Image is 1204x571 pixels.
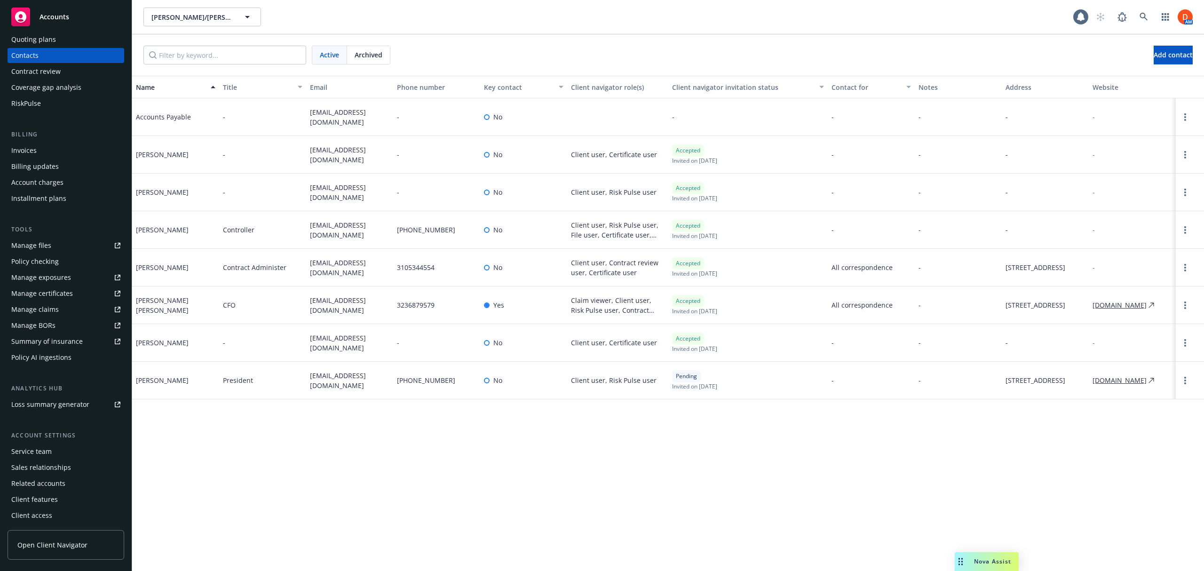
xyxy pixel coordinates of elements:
[1154,50,1193,59] span: Add contact
[223,82,292,92] div: Title
[136,262,189,272] div: [PERSON_NAME]
[8,32,124,47] a: Quoting plans
[40,13,69,21] span: Accounts
[11,350,71,365] div: Policy AI ingestions
[676,334,700,343] span: Accepted
[8,302,124,317] a: Manage claims
[919,225,921,235] span: -
[1154,46,1193,64] button: Add contact
[306,76,393,98] button: Email
[223,300,236,310] span: CFO
[832,112,834,122] span: -
[1006,82,1085,92] div: Address
[223,225,254,235] span: Controller
[832,262,911,272] span: All correspondence
[1093,112,1095,122] div: -
[1178,9,1193,24] img: photo
[8,96,124,111] a: RiskPulse
[11,444,52,459] div: Service team
[493,150,502,159] span: No
[1156,8,1175,26] a: Switch app
[668,76,828,98] button: Client navigator invitation status
[676,184,700,192] span: Accepted
[493,187,502,197] span: No
[355,50,382,60] span: Archived
[8,4,124,30] a: Accounts
[136,375,189,385] div: [PERSON_NAME]
[493,262,502,272] span: No
[1006,187,1008,197] span: -
[8,80,124,95] a: Coverage gap analysis
[8,384,124,393] div: Analytics hub
[571,220,665,240] div: Client user, Risk Pulse user, File user, Certificate user, Billing user
[1002,76,1089,98] button: Address
[1093,187,1095,197] div: -
[1006,150,1008,159] span: -
[11,159,59,174] div: Billing updates
[1093,225,1095,235] div: -
[919,187,921,197] span: -
[11,80,81,95] div: Coverage gap analysis
[8,286,124,301] a: Manage certificates
[919,82,998,92] div: Notes
[571,375,657,385] span: Client user, Risk Pulse user
[397,150,399,159] span: -
[136,225,189,235] div: [PERSON_NAME]
[915,76,1002,98] button: Notes
[672,270,717,278] span: Invited on [DATE]
[1180,337,1191,349] a: Open options
[832,300,911,310] span: All correspondence
[11,334,83,349] div: Summary of insurance
[11,238,51,253] div: Manage files
[11,270,71,285] div: Manage exposures
[11,96,41,111] div: RiskPulse
[397,225,455,235] span: [PHONE_NUMBER]
[310,258,389,278] span: [EMAIL_ADDRESS][DOMAIN_NAME]
[151,12,233,22] span: [PERSON_NAME]/[PERSON_NAME] Construction, Inc.
[567,76,669,98] button: Client navigator role(s)
[219,76,306,98] button: Title
[397,375,455,385] span: [PHONE_NUMBER]
[571,82,665,92] div: Client navigator role(s)
[11,302,59,317] div: Manage claims
[672,112,674,122] span: -
[919,112,921,122] span: -
[397,82,476,92] div: Phone number
[310,295,389,315] span: [EMAIL_ADDRESS][DOMAIN_NAME]
[571,295,665,315] div: Claim viewer, Client user, Risk Pulse user, Contract review user, File user, Certificate user, Po...
[832,82,901,92] div: Contact for
[11,191,66,206] div: Installment plans
[1093,375,1147,385] a: [DOMAIN_NAME]
[8,191,124,206] a: Installment plans
[1089,76,1176,98] button: Website
[955,552,966,571] div: Drag to move
[8,476,124,491] a: Related accounts
[1180,224,1191,236] a: Open options
[493,300,504,310] span: Yes
[1091,8,1110,26] a: Start snowing
[8,270,124,285] span: Manage exposures
[132,76,219,98] button: Name
[310,145,389,165] span: [EMAIL_ADDRESS][DOMAIN_NAME]
[1180,187,1191,198] a: Open options
[672,194,717,202] span: Invited on [DATE]
[8,48,124,63] a: Contacts
[223,338,225,348] span: -
[136,338,189,348] div: [PERSON_NAME]
[676,222,700,230] span: Accepted
[11,318,55,333] div: Manage BORs
[8,431,124,440] div: Account settings
[397,262,435,272] span: 3105344554
[11,476,65,491] div: Related accounts
[8,334,124,349] a: Summary of insurance
[11,286,73,301] div: Manage certificates
[11,32,56,47] div: Quoting plans
[571,187,657,197] span: Client user, Risk Pulse user
[1134,8,1153,26] a: Search
[8,397,124,412] a: Loss summary generator
[484,82,553,92] div: Key contact
[11,397,89,412] div: Loss summary generator
[143,8,261,26] button: [PERSON_NAME]/[PERSON_NAME] Construction, Inc.
[8,350,124,365] a: Policy AI ingestions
